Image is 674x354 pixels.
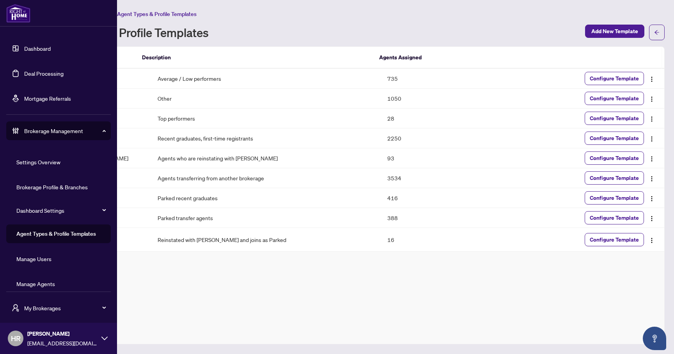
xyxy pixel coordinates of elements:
[646,132,658,144] button: Logo
[11,333,21,344] span: HR
[373,47,491,69] th: Agents Assigned
[585,171,644,185] button: Configure Template
[649,116,655,122] img: Logo
[12,304,20,312] span: user-switch
[381,188,496,208] td: 416
[16,255,51,262] a: Manage Users
[151,148,381,168] td: Agents who are reinstating with [PERSON_NAME]
[646,112,658,125] button: Logo
[585,151,644,165] button: Configure Template
[16,158,60,165] a: Settings Overview
[649,176,655,182] img: Logo
[117,11,197,18] span: Agent Types & Profile Templates
[16,183,88,190] a: Brokerage Profile & Branches
[590,172,639,184] span: Configure Template
[381,69,496,89] td: 735
[649,215,655,222] img: Logo
[590,92,639,105] span: Configure Template
[136,47,373,69] th: Description
[151,128,381,148] td: Recent graduates, first-time registrants
[151,228,381,252] td: Reinstated with [PERSON_NAME] and joins as Parked
[24,95,71,102] a: Mortgage Referrals
[151,168,381,188] td: Agents transferring from another brokerage
[151,89,381,109] td: Other
[646,233,658,246] button: Logo
[590,233,639,246] span: Configure Template
[590,192,639,204] span: Configure Template
[6,4,30,23] img: logo
[590,152,639,164] span: Configure Template
[151,69,381,89] td: Average / Low performers
[381,128,496,148] td: 2250
[654,30,660,35] span: arrow-left
[591,25,638,37] span: Add New Template
[41,26,209,39] h1: Agent Types & Profile Templates
[590,72,639,85] span: Configure Template
[585,25,644,38] button: Add New Template
[646,72,658,85] button: Logo
[381,208,496,228] td: 388
[16,280,55,287] a: Manage Agents
[24,126,105,135] span: Brokerage Management
[649,136,655,142] img: Logo
[381,89,496,109] td: 1050
[590,212,639,224] span: Configure Template
[24,70,64,77] a: Deal Processing
[646,92,658,105] button: Logo
[381,168,496,188] td: 3534
[27,339,98,347] span: [EMAIL_ADDRESS][DOMAIN_NAME]
[27,329,98,338] span: [PERSON_NAME]
[381,228,496,252] td: 16
[16,230,96,237] a: Agent Types & Profile Templates
[646,212,658,224] button: Logo
[649,196,655,202] img: Logo
[151,109,381,128] td: Top performers
[646,192,658,204] button: Logo
[151,188,381,208] td: Parked recent graduates
[585,92,644,105] button: Configure Template
[649,237,655,244] img: Logo
[585,191,644,205] button: Configure Template
[643,327,666,350] button: Open asap
[646,152,658,164] button: Logo
[585,211,644,224] button: Configure Template
[16,207,64,214] a: Dashboard Settings
[585,112,644,125] button: Configure Template
[585,233,644,246] button: Configure Template
[585,72,644,85] button: Configure Template
[649,96,655,102] img: Logo
[381,109,496,128] td: 28
[649,76,655,82] img: Logo
[24,304,105,312] span: My Brokerages
[585,132,644,145] button: Configure Template
[649,156,655,162] img: Logo
[381,148,496,168] td: 93
[151,208,381,228] td: Parked transfer agents
[24,45,51,52] a: Dashboard
[646,172,658,184] button: Logo
[590,112,639,125] span: Configure Template
[590,132,639,144] span: Configure Template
